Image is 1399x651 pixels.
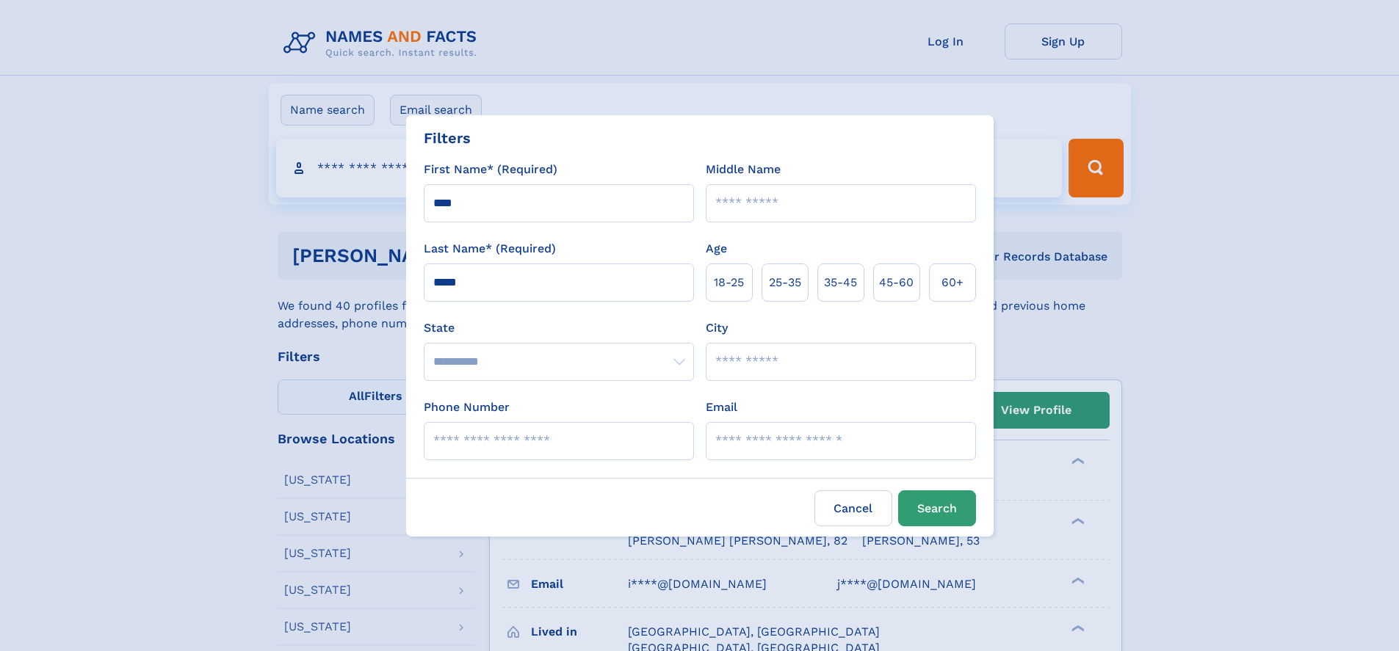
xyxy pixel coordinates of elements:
[424,127,471,149] div: Filters
[814,490,892,526] label: Cancel
[706,319,728,337] label: City
[424,319,694,337] label: State
[706,399,737,416] label: Email
[706,240,727,258] label: Age
[706,161,781,178] label: Middle Name
[941,274,964,291] span: 60+
[879,274,914,291] span: 45‑60
[824,274,857,291] span: 35‑45
[424,399,510,416] label: Phone Number
[424,161,557,178] label: First Name* (Required)
[714,274,744,291] span: 18‑25
[769,274,801,291] span: 25‑35
[424,240,556,258] label: Last Name* (Required)
[898,490,976,526] button: Search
